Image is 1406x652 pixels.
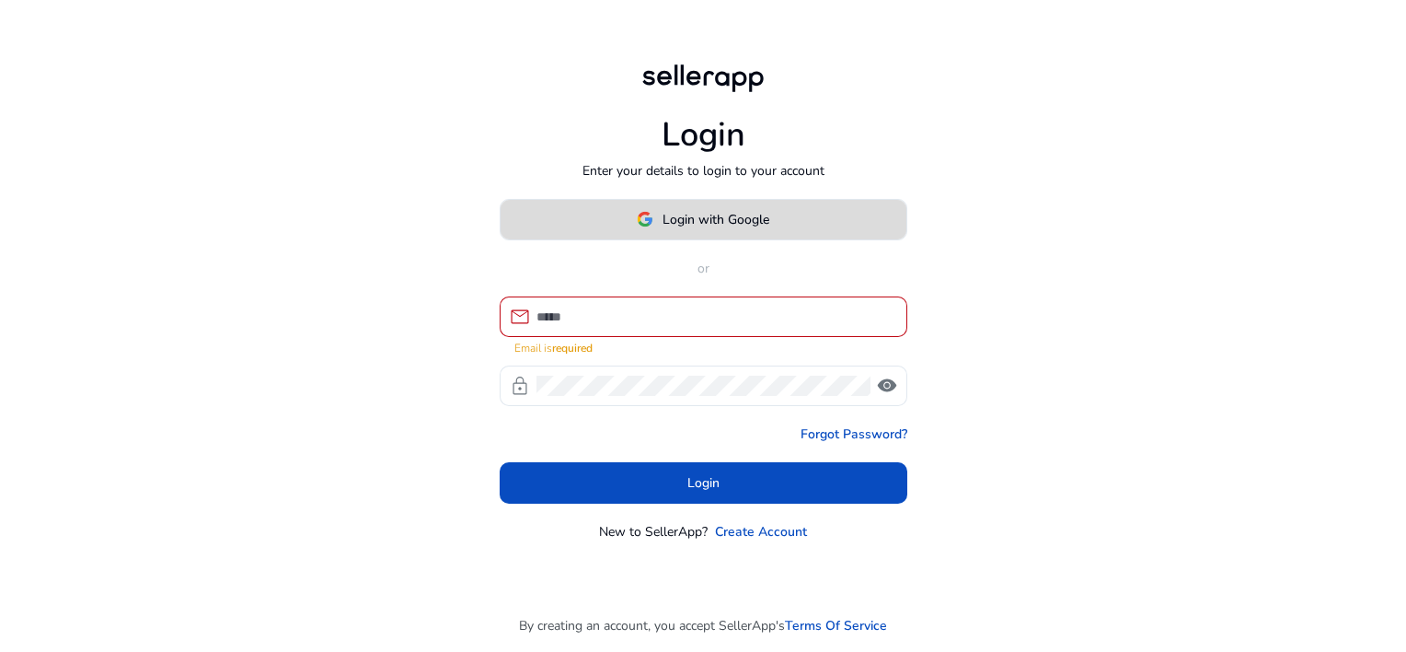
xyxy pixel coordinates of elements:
[500,199,907,240] button: Login with Google
[552,341,593,355] strong: required
[500,259,907,278] p: or
[500,462,907,504] button: Login
[599,522,708,541] p: New to SellerApp?
[785,616,887,635] a: Terms Of Service
[509,375,531,397] span: lock
[663,210,769,229] span: Login with Google
[509,306,531,328] span: mail
[637,211,653,227] img: google-logo.svg
[715,522,807,541] a: Create Account
[687,473,720,493] span: Login
[582,161,824,180] p: Enter your details to login to your account
[514,337,893,356] mat-error: Email is
[662,115,745,155] h1: Login
[801,425,907,444] a: Forgot Password?
[876,375,898,397] span: visibility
